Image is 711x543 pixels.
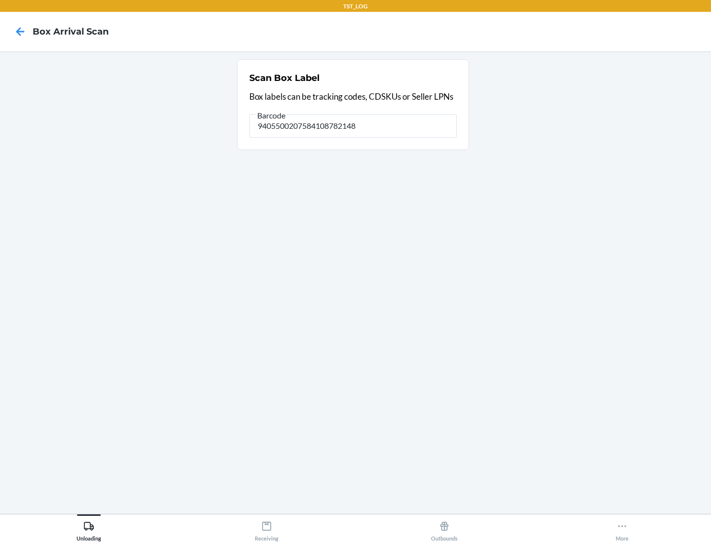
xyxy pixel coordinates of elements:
[616,517,629,542] div: More
[249,72,319,84] h2: Scan Box Label
[343,2,368,11] p: TST_LOG
[178,514,355,542] button: Receiving
[255,517,278,542] div: Receiving
[431,517,458,542] div: Outbounds
[533,514,711,542] button: More
[249,90,457,103] p: Box labels can be tracking codes, CDSKUs or Seller LPNs
[256,111,287,120] span: Barcode
[249,114,457,138] input: Barcode
[33,25,109,38] h4: Box Arrival Scan
[77,517,101,542] div: Unloading
[355,514,533,542] button: Outbounds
